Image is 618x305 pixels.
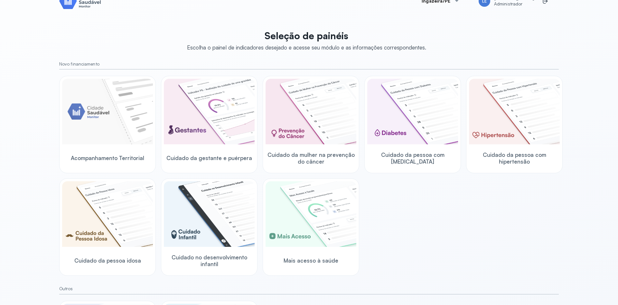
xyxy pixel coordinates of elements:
span: Cuidado da mulher na prevenção do câncer [266,151,356,165]
img: elderly.png [62,181,153,247]
span: Cuidado da gestante e puérpera [166,155,252,161]
img: hypertension.png [469,79,560,144]
img: child-development.png [164,181,255,247]
span: Cuidado da pessoa com [MEDICAL_DATA] [367,151,458,165]
img: healthcare-greater-access.png [266,181,356,247]
span: Acompanhamento Territorial [71,155,144,161]
div: Escolha o painel de indicadores desejado e acesse seu módulo e as informações correspondentes. [187,44,426,51]
img: diabetics.png [367,79,458,144]
span: Cuidado no desenvolvimento infantil [164,254,255,268]
img: placeholder-module-ilustration.png [62,79,153,144]
span: Cuidado da pessoa idosa [74,257,141,264]
img: pregnants.png [164,79,255,144]
span: Cuidado da pessoa com hipertensão [469,151,560,165]
img: woman-cancer-prevention-care.png [266,79,356,144]
span: Administrador [494,1,534,7]
small: Outros [59,286,559,292]
small: Novo financiamento [59,61,559,67]
p: Seleção de painéis [187,30,426,41]
span: Mais acesso à saúde [284,257,338,264]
